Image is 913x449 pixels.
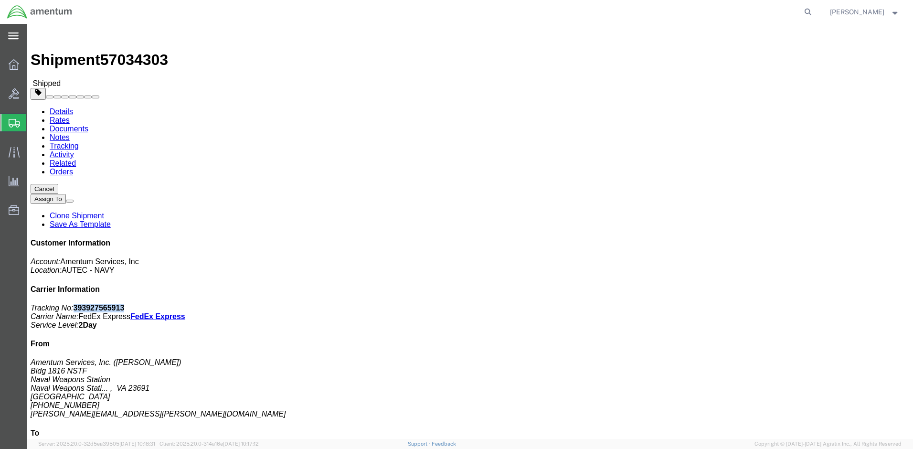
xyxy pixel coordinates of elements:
a: Feedback [432,441,456,447]
img: logo [7,5,73,19]
span: [DATE] 10:17:12 [223,441,259,447]
span: Server: 2025.20.0-32d5ea39505 [38,441,155,447]
iframe: FS Legacy Container [27,24,913,439]
span: Copyright © [DATE]-[DATE] Agistix Inc., All Rights Reserved [754,440,902,448]
span: Client: 2025.20.0-314a16e [159,441,259,447]
span: [DATE] 10:18:31 [119,441,155,447]
span: Patrick Everett [830,7,884,17]
button: [PERSON_NAME] [829,6,900,18]
a: Support [408,441,432,447]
